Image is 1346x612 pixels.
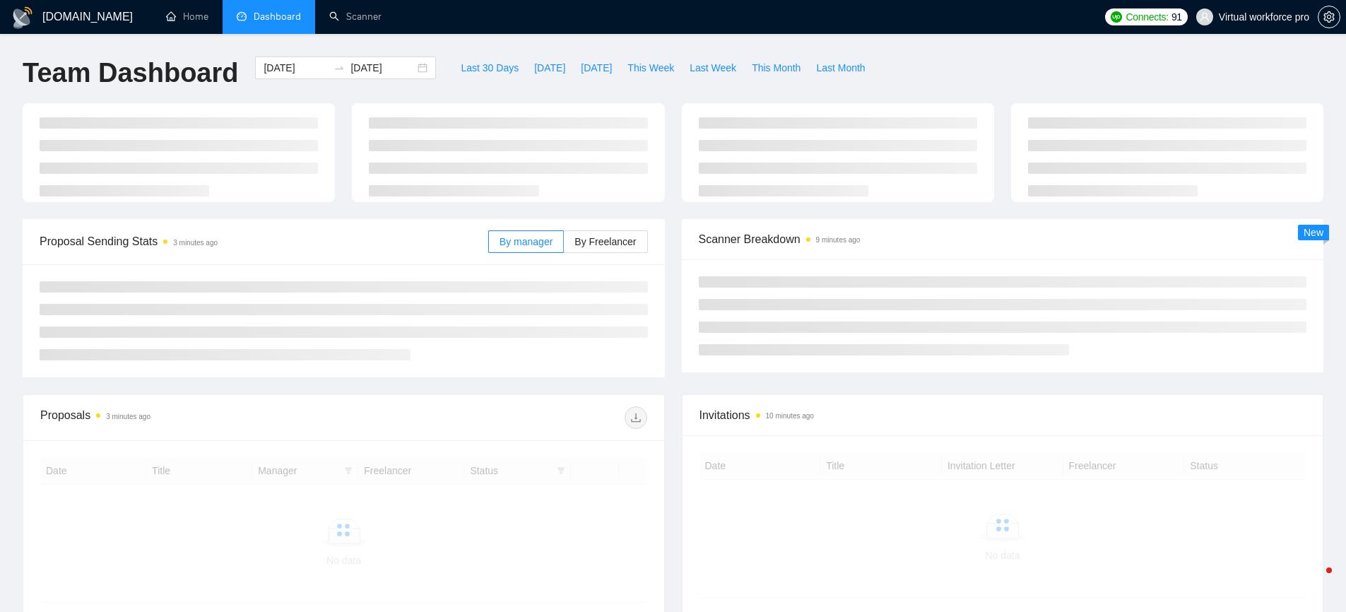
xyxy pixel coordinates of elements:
[574,236,636,247] span: By Freelancer
[1318,11,1340,23] a: setting
[1171,9,1182,25] span: 91
[254,11,301,23] span: Dashboard
[166,11,208,23] a: homeHome
[453,57,526,79] button: Last 30 Days
[816,60,865,76] span: Last Month
[526,57,573,79] button: [DATE]
[333,62,345,73] span: swap-right
[461,60,519,76] span: Last 30 Days
[1318,6,1340,28] button: setting
[744,57,808,79] button: This Month
[237,11,247,21] span: dashboard
[620,57,682,79] button: This Week
[699,230,1307,248] span: Scanner Breakdown
[534,60,565,76] span: [DATE]
[1318,11,1340,23] span: setting
[1111,11,1122,23] img: upwork-logo.png
[581,60,612,76] span: [DATE]
[766,412,814,420] time: 10 minutes ago
[573,57,620,79] button: [DATE]
[333,62,345,73] span: to
[752,60,801,76] span: This Month
[173,239,218,247] time: 3 minutes ago
[1298,564,1332,598] iframe: Intercom live chat
[11,6,34,29] img: logo
[682,57,744,79] button: Last Week
[1126,9,1169,25] span: Connects:
[106,413,150,420] time: 3 minutes ago
[699,406,1306,424] span: Invitations
[23,57,238,90] h1: Team Dashboard
[40,233,488,250] span: Proposal Sending Stats
[1200,12,1210,22] span: user
[816,236,861,244] time: 9 minutes ago
[627,60,674,76] span: This Week
[1304,227,1323,238] span: New
[500,236,553,247] span: By manager
[329,11,382,23] a: searchScanner
[808,57,873,79] button: Last Month
[350,60,415,76] input: End date
[264,60,328,76] input: Start date
[40,406,343,429] div: Proposals
[690,60,736,76] span: Last Week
